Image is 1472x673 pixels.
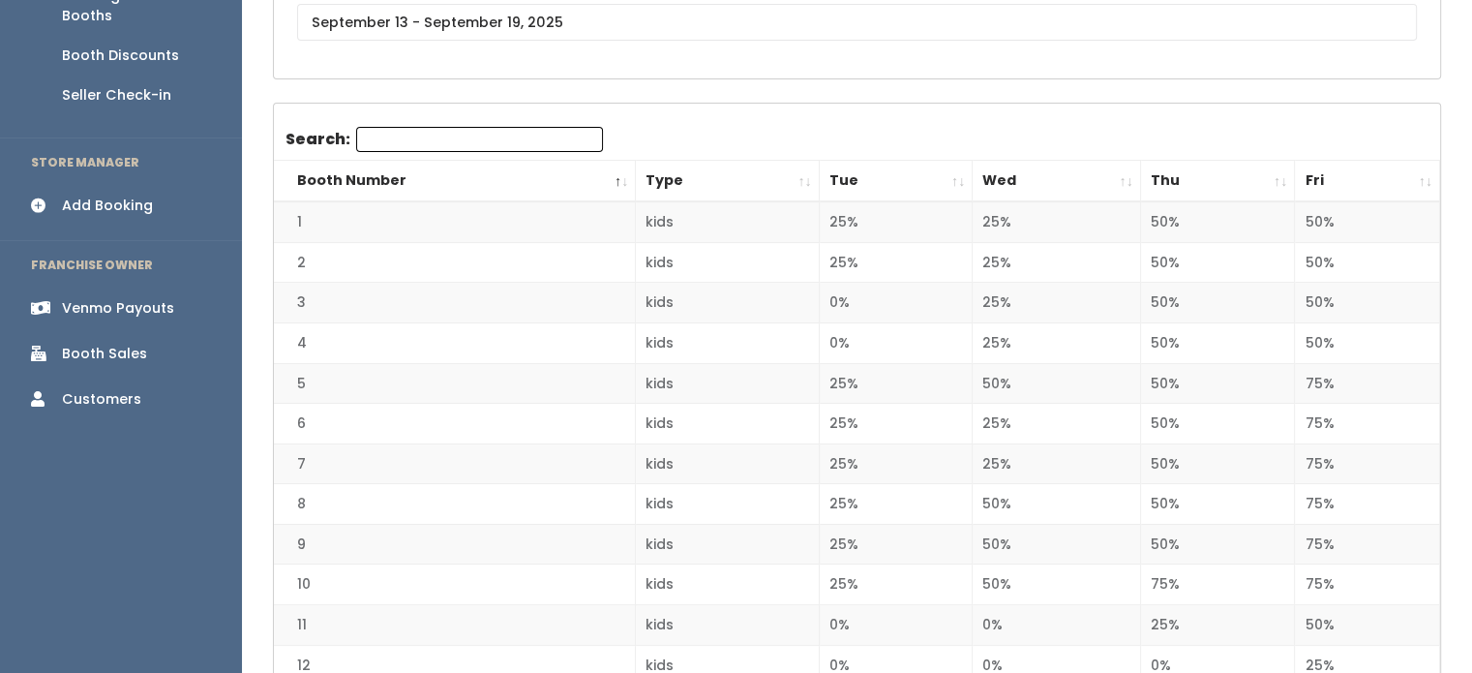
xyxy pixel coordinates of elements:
td: kids [636,565,819,605]
th: Tue: activate to sort column ascending [819,161,973,202]
input: September 13 - September 19, 2025 [297,4,1417,41]
th: Booth Number: activate to sort column descending [274,161,636,202]
td: 75% [1295,444,1440,484]
td: kids [636,404,819,444]
td: 0% [819,283,973,323]
td: 50% [1295,605,1440,646]
div: Booth Discounts [62,46,179,66]
td: 50% [1295,323,1440,364]
td: 50% [1140,201,1295,242]
td: 50% [1140,283,1295,323]
td: 25% [973,323,1140,364]
td: 25% [819,201,973,242]
td: 4 [274,323,636,364]
td: 6 [274,404,636,444]
div: Add Booking [62,196,153,216]
td: 25% [819,444,973,484]
td: 3 [274,283,636,323]
th: Fri: activate to sort column ascending [1295,161,1440,202]
td: 25% [973,444,1140,484]
td: 1 [274,201,636,242]
td: 25% [973,242,1140,283]
td: kids [636,201,819,242]
div: Customers [62,389,141,410]
td: 7 [274,444,636,484]
td: 50% [973,524,1140,565]
label: Search: [285,127,603,152]
td: kids [636,242,819,283]
td: 50% [1295,283,1440,323]
td: 50% [973,565,1140,605]
td: 25% [973,283,1140,323]
td: kids [636,363,819,404]
input: Search: [356,127,603,152]
td: 9 [274,524,636,565]
td: 25% [819,242,973,283]
td: 25% [819,484,973,525]
td: 75% [1295,363,1440,404]
td: 25% [973,201,1140,242]
td: 50% [973,484,1140,525]
td: 50% [1140,444,1295,484]
td: kids [636,323,819,364]
td: 25% [819,363,973,404]
td: 50% [1140,363,1295,404]
td: 50% [1140,484,1295,525]
div: Venmo Payouts [62,298,174,319]
td: 75% [1295,565,1440,605]
td: 50% [1295,242,1440,283]
td: kids [636,484,819,525]
div: Seller Check-in [62,85,171,106]
td: 50% [1140,323,1295,364]
th: Wed: activate to sort column ascending [973,161,1140,202]
td: 25% [1140,605,1295,646]
td: 11 [274,605,636,646]
td: 0% [819,323,973,364]
td: 75% [1295,404,1440,444]
td: 0% [973,605,1140,646]
th: Type: activate to sort column ascending [636,161,819,202]
td: 75% [1295,484,1440,525]
td: kids [636,283,819,323]
td: 75% [1140,565,1295,605]
td: 50% [1140,242,1295,283]
td: 0% [819,605,973,646]
td: 25% [819,524,973,565]
td: 50% [973,363,1140,404]
td: 10 [274,565,636,605]
th: Thu: activate to sort column ascending [1140,161,1295,202]
td: 5 [274,363,636,404]
td: 8 [274,484,636,525]
td: 2 [274,242,636,283]
td: 25% [819,404,973,444]
td: 75% [1295,524,1440,565]
td: kids [636,605,819,646]
td: 50% [1140,524,1295,565]
td: kids [636,444,819,484]
td: 50% [1295,201,1440,242]
div: Booth Sales [62,344,147,364]
td: 25% [819,565,973,605]
td: 50% [1140,404,1295,444]
td: 25% [973,404,1140,444]
td: kids [636,524,819,565]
